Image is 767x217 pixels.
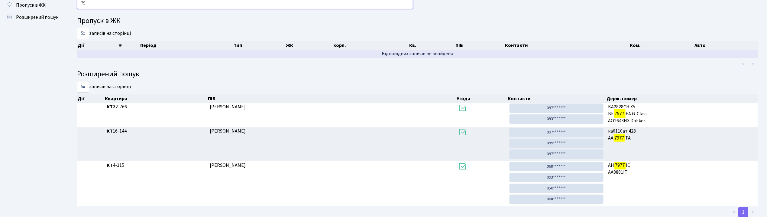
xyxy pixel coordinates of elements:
[77,50,758,58] td: Відповідних записів не знайдено
[504,41,629,50] th: Контакти
[107,162,113,169] b: КТ
[107,128,205,135] span: 16-144
[77,70,758,79] h4: Розширений пошук
[77,41,118,50] th: Дії
[77,17,758,25] h4: Пропуск в ЖК
[77,94,104,103] th: Дії
[107,104,115,110] b: КТ2
[140,41,233,50] th: Період
[107,104,205,110] span: 2-766
[16,2,46,8] span: Пропуск в ЖК
[210,128,246,134] span: [PERSON_NAME]
[3,11,63,23] a: Розширений пошук
[77,28,131,39] label: записів на сторінці
[107,162,205,169] span: 4-115
[614,109,626,118] mark: 7977
[77,28,89,39] select: записів на сторінці
[455,41,504,50] th: ПІБ
[507,94,606,103] th: Контакти
[118,41,140,50] th: #
[608,104,756,124] span: KA2828CH X5 ВЕ EA G-Class AO2643HX Dokker
[285,41,333,50] th: ЖК
[409,41,455,50] th: Кв.
[456,94,507,103] th: Угода
[614,134,625,142] mark: 7977
[77,81,89,93] select: записів на сторінці
[77,81,131,93] label: записів на сторінці
[629,41,694,50] th: Ком.
[614,161,626,169] mark: 7977
[608,162,756,176] span: АН ІС AA8881IT
[107,128,113,134] b: КТ
[16,14,58,21] span: Розширений пошук
[207,94,456,103] th: ПІБ
[233,41,285,50] th: Тип
[210,104,246,110] span: [PERSON_NAME]
[210,162,246,169] span: [PERSON_NAME]
[608,128,756,142] span: ка0110ат 428 АА ТА
[333,41,409,50] th: корп.
[694,41,758,50] th: Авто
[104,94,207,103] th: Квартира
[606,94,758,103] th: Держ. номер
